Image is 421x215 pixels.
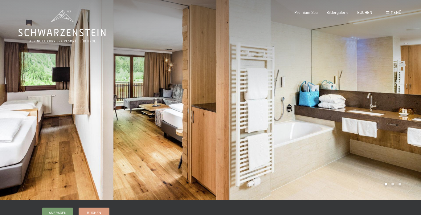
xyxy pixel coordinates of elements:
[357,10,372,15] a: BUCHEN
[294,10,318,15] a: Premium Spa
[326,10,349,15] a: Bildergalerie
[391,10,401,15] span: Menü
